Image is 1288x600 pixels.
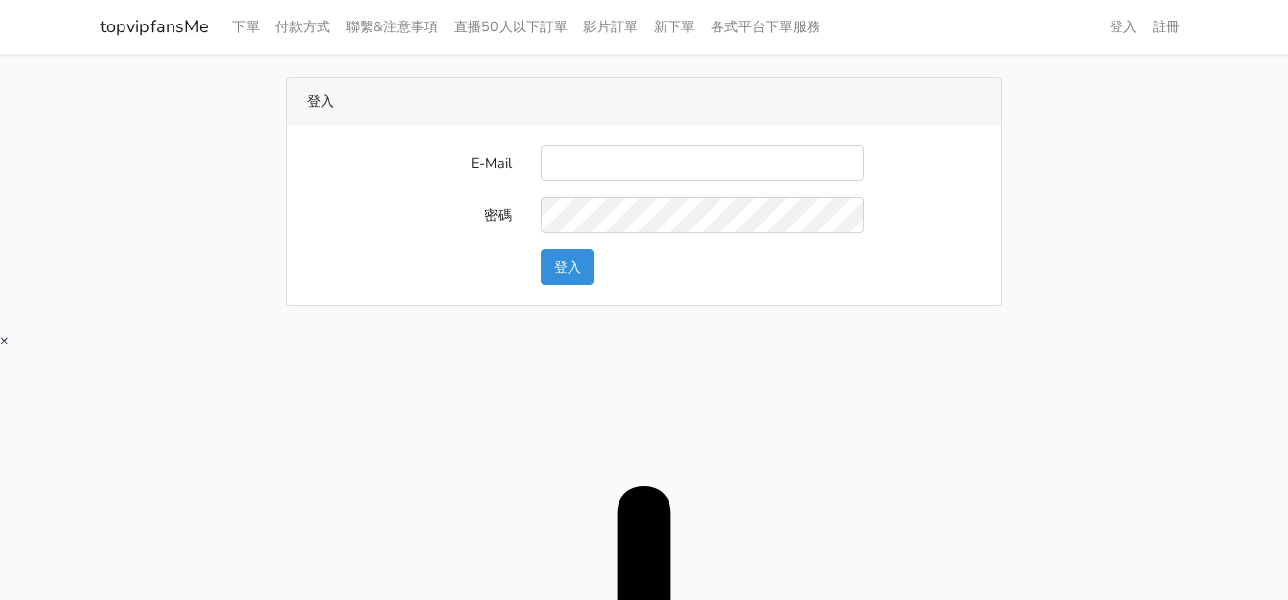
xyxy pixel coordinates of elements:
[100,8,209,46] a: topvipfansMe
[575,8,646,46] a: 影片訂單
[268,8,338,46] a: 付款方式
[1102,8,1145,46] a: 登入
[292,145,526,181] label: E-Mail
[287,78,1001,125] div: 登入
[1145,8,1188,46] a: 註冊
[703,8,828,46] a: 各式平台下單服務
[224,8,268,46] a: 下單
[338,8,446,46] a: 聯繫&注意事項
[646,8,703,46] a: 新下單
[446,8,575,46] a: 直播50人以下訂單
[541,249,594,285] button: 登入
[292,197,526,233] label: 密碼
